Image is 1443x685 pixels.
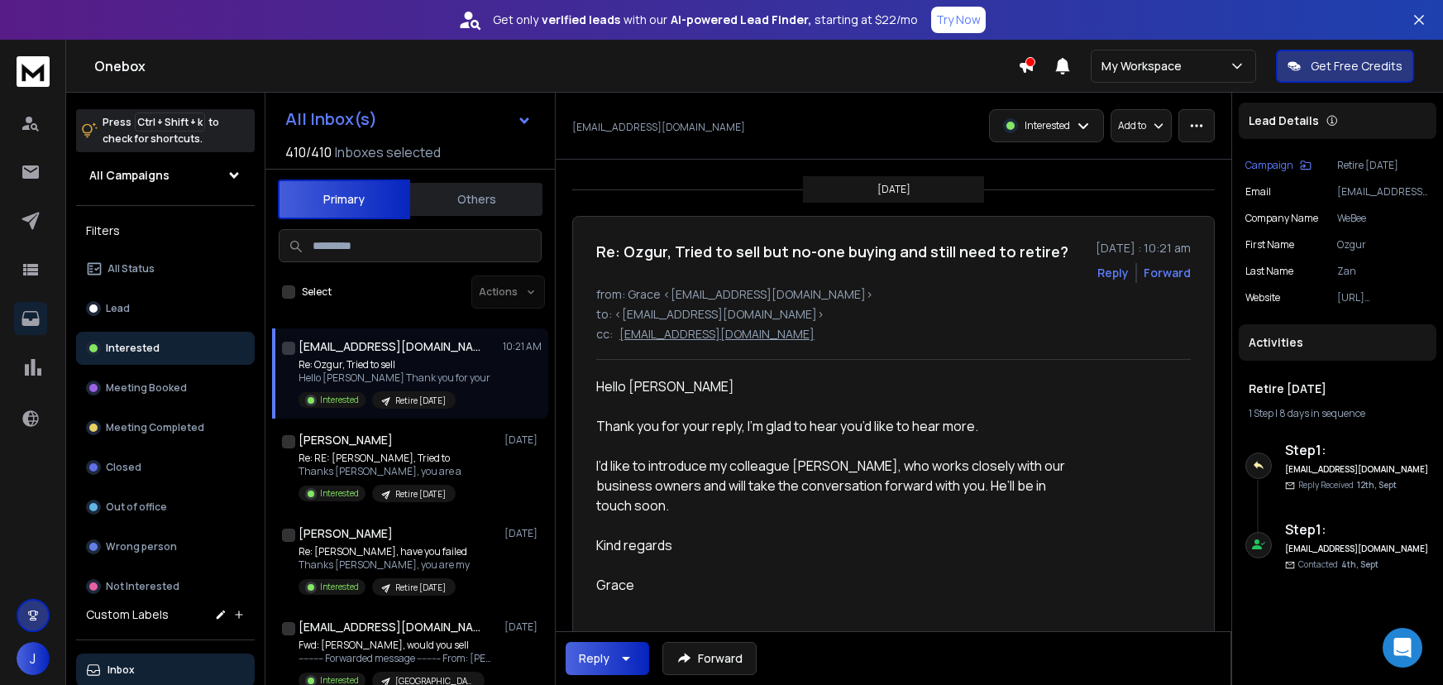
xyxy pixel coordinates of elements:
h1: [EMAIL_ADDRESS][DOMAIN_NAME] [299,619,480,635]
h1: [EMAIL_ADDRESS][DOMAIN_NAME] [299,338,480,355]
img: logo [17,56,50,87]
p: My Workspace [1101,58,1188,74]
p: [EMAIL_ADDRESS][DOMAIN_NAME] [619,326,815,342]
p: Interested [106,342,160,355]
p: Email [1245,185,1271,199]
h1: All Campaigns [89,167,170,184]
p: Zan [1337,265,1430,278]
h3: Filters [76,219,255,242]
button: All Status [76,252,255,285]
p: [DATE] [504,620,542,634]
span: 8 days in sequence [1279,406,1365,420]
h6: [EMAIL_ADDRESS][DOMAIN_NAME] [1285,463,1430,476]
h1: Re: Ozgur, Tried to sell but no-one buying and still need to retire? [596,240,1068,263]
button: Reply [566,642,649,675]
p: Thanks [PERSON_NAME], you are a [299,465,461,478]
div: I’d like to introduce my colleague [PERSON_NAME], who works closely with our business owners and ... [596,456,1079,515]
p: Fwd: [PERSON_NAME], would you sell [299,639,497,652]
button: Closed [76,451,255,484]
p: Re: [PERSON_NAME], have you failed [299,545,470,558]
p: Hello [PERSON_NAME] Thank you for your [299,371,490,385]
p: Meeting Completed [106,421,204,434]
p: Campaign [1245,159,1293,172]
p: Lead [106,302,130,315]
div: Open Intercom Messenger [1383,628,1422,668]
p: Add to [1118,119,1146,132]
button: Primary [278,180,410,219]
p: Meeting Booked [106,381,187,395]
button: J [17,642,50,675]
p: Try Now [936,12,981,28]
p: ---------- Forwarded message --------- From: [PERSON_NAME] [299,652,497,665]
p: [DATE] [877,183,910,196]
p: [EMAIL_ADDRESS][DOMAIN_NAME] [1337,185,1430,199]
span: 4th, Sept [1341,558,1378,570]
h6: Step 1 : [1285,440,1430,460]
p: [DATE] : 10:21 am [1096,240,1191,256]
p: Get Free Credits [1311,58,1402,74]
h1: [PERSON_NAME] [299,525,393,542]
p: Retire [DATE] [395,395,446,407]
h1: [PERSON_NAME] [299,432,393,448]
button: Out of office [76,491,255,524]
div: Hello [PERSON_NAME] [596,376,1079,396]
p: Retire [DATE] [1337,159,1430,172]
p: Interested [320,487,359,500]
button: All Campaigns [76,159,255,192]
strong: AI-powered Lead Finder, [671,12,811,28]
button: Others [410,181,542,218]
p: All Status [108,262,155,275]
strong: verified leads [542,12,620,28]
div: | [1249,407,1426,420]
button: All Inbox(s) [272,103,545,136]
p: Website [1245,291,1280,304]
label: Select [302,285,332,299]
div: Forward [1144,265,1191,281]
p: Out of office [106,501,167,514]
button: Wrong person [76,530,255,563]
p: Not Interested [106,580,179,593]
p: Thanks [PERSON_NAME], you are my [299,558,470,572]
p: Re: Ozgur, Tried to sell [299,358,490,371]
span: 410 / 410 [285,142,332,162]
button: Campaign [1245,159,1312,172]
div: Grace [596,575,1079,595]
p: Wrong person [106,540,177,553]
p: Inbox [108,663,135,677]
button: Interested [76,332,255,365]
div: Kind regards [596,535,1079,555]
p: Contacted [1298,558,1378,571]
p: Reply Received [1298,479,1397,491]
p: cc: [596,326,613,342]
h3: Inboxes selected [335,142,441,162]
button: Get Free Credits [1276,50,1414,83]
p: Interested [1025,119,1070,132]
p: Lead Details [1249,113,1319,129]
button: Lead [76,292,255,325]
p: Last Name [1245,265,1293,278]
button: Not Interested [76,570,255,603]
p: Retire [DATE] [395,582,446,594]
p: WeBee [1337,212,1430,225]
p: Retire [DATE] [395,488,446,501]
p: Interested [320,394,359,406]
p: [URL][DOMAIN_NAME] [1337,291,1430,304]
p: Closed [106,461,141,474]
p: Interested [320,581,359,593]
div: Activities [1239,324,1436,361]
span: 12th, Sept [1357,479,1397,491]
span: 1 Step [1249,406,1273,420]
button: Meeting Booked [76,371,255,405]
p: [DATE] [504,434,542,447]
p: Press to check for shortcuts. [103,114,219,147]
p: [DATE] [504,527,542,540]
span: Ctrl + Shift + k [135,113,205,132]
h1: Retire [DATE] [1249,381,1426,397]
button: Try Now [931,7,986,33]
button: Meeting Completed [76,411,255,444]
h6: Step 1 : [1285,520,1430,539]
p: Get only with our starting at $22/mo [493,12,918,28]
